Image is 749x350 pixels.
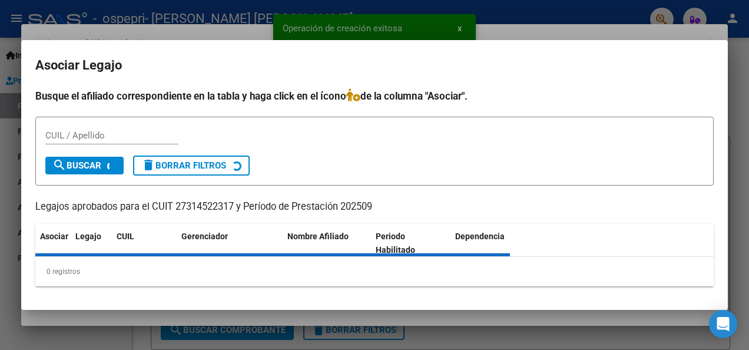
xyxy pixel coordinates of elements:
h4: Busque el afiliado correspondiente en la tabla y haga click en el ícono de la columna "Asociar". [35,88,714,104]
mat-icon: delete [141,158,155,172]
span: CUIL [117,232,134,241]
span: Dependencia [455,232,505,241]
span: Gerenciador [181,232,228,241]
datatable-header-cell: CUIL [112,224,177,263]
datatable-header-cell: Asociar [35,224,71,263]
div: 0 registros [35,257,714,286]
span: Borrar Filtros [141,160,226,171]
div: Open Intercom Messenger [709,310,737,338]
button: Borrar Filtros [133,156,250,176]
span: Nombre Afiliado [287,232,349,241]
datatable-header-cell: Nombre Afiliado [283,224,371,263]
button: Buscar [45,157,124,174]
span: Legajo [75,232,101,241]
h2: Asociar Legajo [35,54,714,77]
datatable-header-cell: Dependencia [450,224,539,263]
span: Asociar [40,232,68,241]
datatable-header-cell: Legajo [71,224,112,263]
datatable-header-cell: Periodo Habilitado [371,224,450,263]
mat-icon: search [52,158,67,172]
span: Buscar [52,160,101,171]
span: Periodo Habilitado [376,232,415,255]
datatable-header-cell: Gerenciador [177,224,283,263]
p: Legajos aprobados para el CUIT 27314522317 y Período de Prestación 202509 [35,200,714,214]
